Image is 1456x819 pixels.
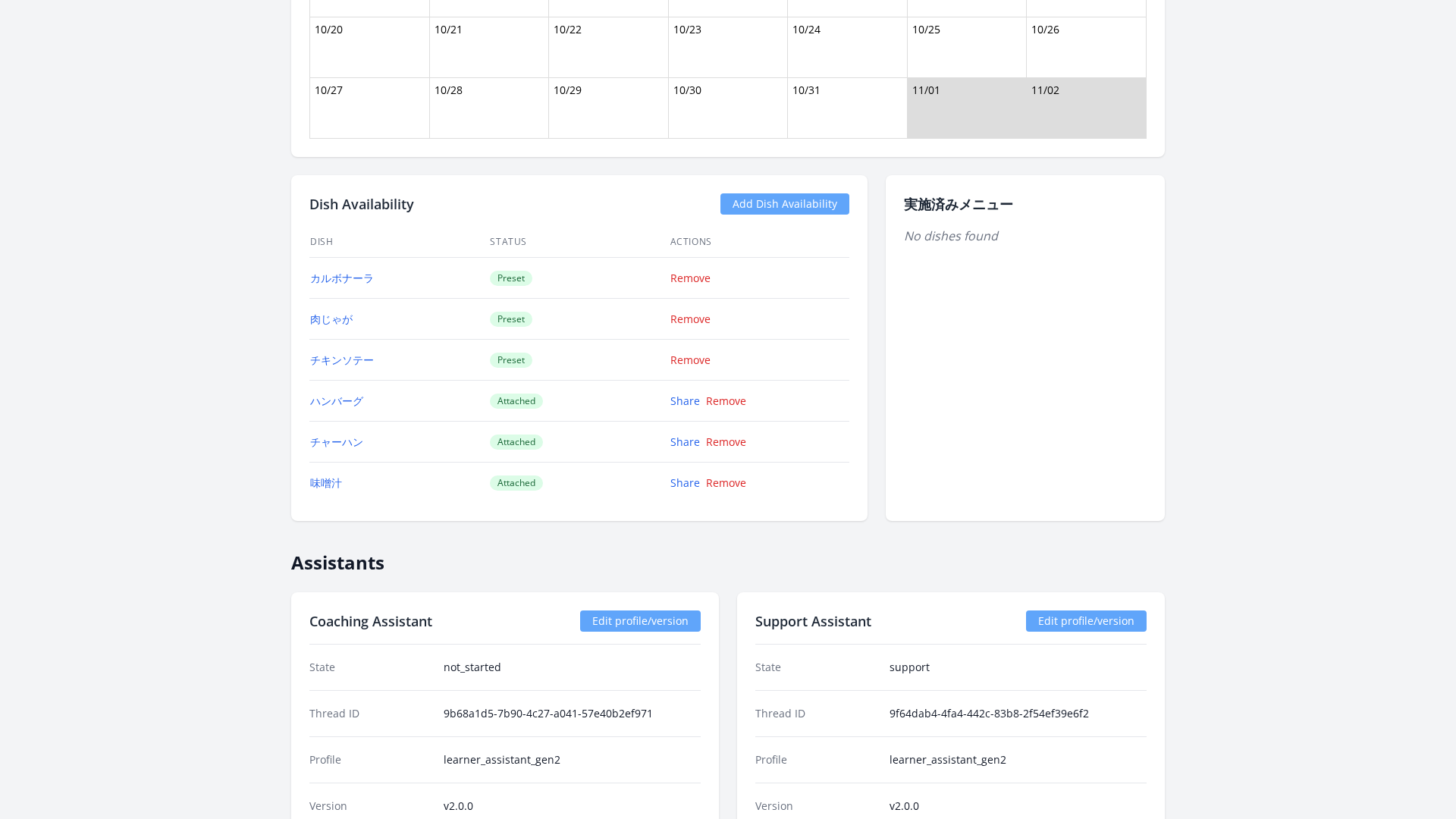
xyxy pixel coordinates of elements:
a: Share [670,435,700,449]
a: ハンバーグ [310,394,363,408]
dt: State [309,660,431,675]
dt: Version [309,799,431,814]
a: Share [670,394,700,408]
td: 10/26 [1027,17,1147,78]
a: Remove [670,353,711,367]
dd: not_started [444,660,701,675]
a: 味噌汁 [310,475,342,490]
th: Status [489,227,669,258]
dt: Thread ID [309,706,431,721]
dt: Profile [755,752,877,767]
dt: State [755,660,877,675]
h2: Coaching Assistant [309,610,432,632]
h2: Assistants [291,539,1165,574]
td: 10/31 [788,78,908,139]
p: No dishes found [904,227,1147,245]
dt: Profile [309,752,431,767]
span: Attached [490,475,543,491]
dd: learner_assistant_gen2 [444,752,701,767]
a: Remove [706,435,746,449]
a: カルボナーラ [310,271,374,285]
span: Preset [490,312,532,327]
td: 10/23 [668,17,788,78]
td: 11/02 [1027,78,1147,139]
a: 肉じゃが [310,312,353,326]
dd: support [890,660,1147,675]
td: 10/21 [429,17,549,78]
a: Remove [706,394,746,408]
span: Attached [490,435,543,450]
span: Attached [490,394,543,409]
a: Edit profile/version [1026,610,1147,632]
a: Remove [706,475,746,490]
th: Actions [670,227,849,258]
a: Edit profile/version [580,610,701,632]
td: 10/28 [429,78,549,139]
dd: 9f64dab4-4fa4-442c-83b8-2f54ef39e6f2 [890,706,1147,721]
a: Remove [670,312,711,326]
td: 10/25 [907,17,1027,78]
td: 10/22 [549,17,669,78]
dd: v2.0.0 [444,799,701,814]
span: Preset [490,271,532,286]
td: 10/30 [668,78,788,139]
a: Remove [670,271,711,285]
dd: learner_assistant_gen2 [890,752,1147,767]
dd: 9b68a1d5-7b90-4c27-a041-57e40b2ef971 [444,706,701,721]
td: 11/01 [907,78,1027,139]
td: 10/27 [310,78,430,139]
td: 10/20 [310,17,430,78]
a: Share [670,475,700,490]
th: Dish [309,227,489,258]
a: チキンソテー [310,353,374,367]
td: 10/29 [549,78,669,139]
dt: Version [755,799,877,814]
span: Preset [490,353,532,368]
h2: 実施済みメニュー [904,193,1147,215]
td: 10/24 [788,17,908,78]
h2: Dish Availability [309,193,414,215]
h2: Support Assistant [755,610,871,632]
dt: Thread ID [755,706,877,721]
a: Add Dish Availability [720,193,849,215]
a: チャーハン [310,435,363,449]
dd: v2.0.0 [890,799,1147,814]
